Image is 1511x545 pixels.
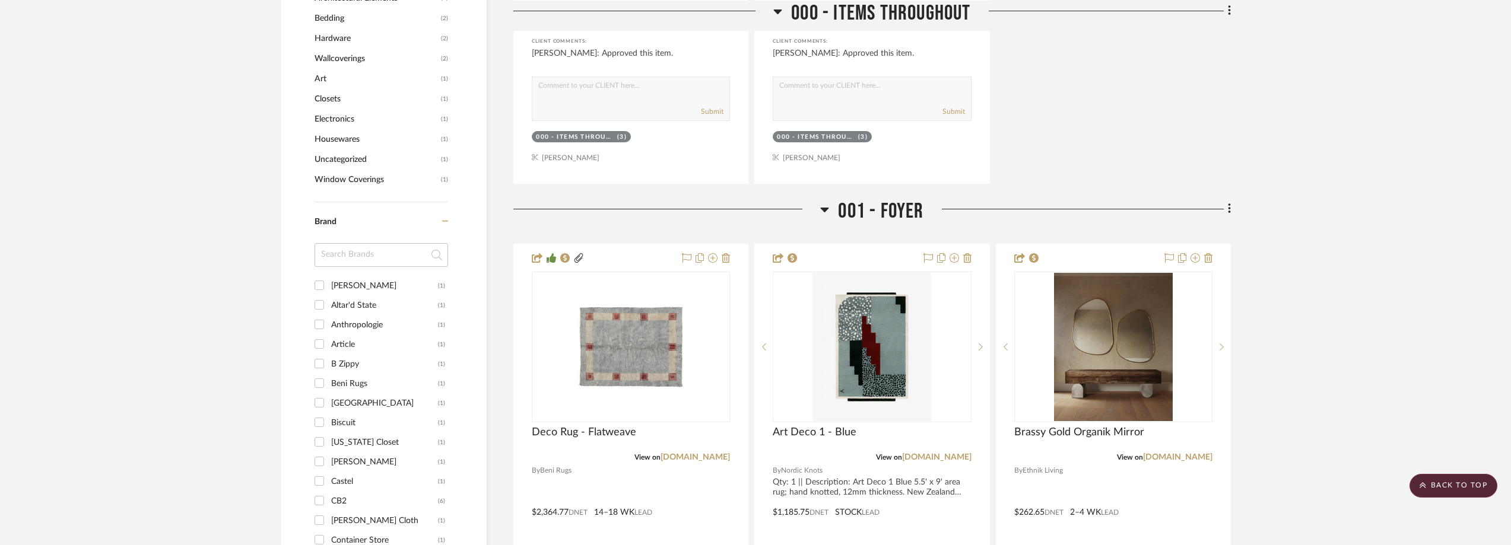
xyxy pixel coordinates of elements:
div: Biscuit [331,413,438,432]
div: (6) [438,492,445,511]
span: (1) [441,130,448,149]
div: (1) [438,296,445,315]
a: [DOMAIN_NAME] [661,453,730,461]
div: (1) [438,374,445,393]
span: Art [315,69,438,89]
div: (1) [438,276,445,295]
span: Brand [315,218,337,226]
div: (1) [438,394,445,413]
div: Castel [331,472,438,491]
a: [DOMAIN_NAME] [1143,453,1212,461]
span: View on [634,454,661,461]
div: (3) [617,133,627,142]
input: Search Brands [315,243,448,267]
div: [PERSON_NAME]: Approved this item. [532,47,730,71]
span: (2) [441,29,448,48]
div: 000 - ITEMS THROUGHOUT [777,133,855,142]
div: (1) [438,355,445,374]
div: Anthropologie [331,315,438,334]
span: (1) [441,69,448,88]
div: [PERSON_NAME] [331,276,438,295]
div: [PERSON_NAME] [331,452,438,471]
span: View on [1117,454,1143,461]
span: (1) [441,170,448,189]
span: By [1014,465,1023,476]
span: Housewares [315,129,438,149]
span: (1) [441,90,448,109]
span: Deco Rug - Flatweave [532,426,636,439]
div: [PERSON_NAME]: Approved this item. [773,47,971,71]
button: Submit [942,106,965,117]
div: Article [331,335,438,354]
span: Wallcoverings [315,49,438,69]
div: [US_STATE] Closet [331,433,438,452]
div: B Zippy [331,355,438,374]
span: Hardware [315,28,438,49]
div: (1) [438,335,445,354]
div: [PERSON_NAME] Cloth [331,511,438,530]
div: 000 - ITEMS THROUGHOUT [536,133,614,142]
span: Electronics [315,109,438,129]
span: (2) [441,9,448,28]
div: (1) [438,413,445,432]
span: 001 - FOYER [838,199,923,224]
img: Art Deco 1 - Blue [812,273,931,421]
div: (1) [438,315,445,334]
img: Brassy Gold Organik Mirror [1054,273,1173,421]
span: Ethnik Living [1023,465,1063,476]
span: Closets [315,89,438,109]
div: (3) [858,133,868,142]
span: Nordic Knots [781,465,823,476]
button: Submit [701,106,723,117]
div: (1) [438,511,445,530]
a: [DOMAIN_NAME] [902,453,972,461]
scroll-to-top-button: BACK TO TOP [1410,474,1497,498]
span: By [532,465,540,476]
span: (2) [441,49,448,68]
span: Uncategorized [315,149,438,170]
div: Altar'd State [331,296,438,315]
span: Window Coverings [315,170,438,190]
div: (1) [438,452,445,471]
div: (1) [438,433,445,452]
span: (1) [441,110,448,129]
span: Brassy Gold Organik Mirror [1014,426,1144,439]
span: Beni Rugs [540,465,572,476]
span: (1) [441,150,448,169]
img: Deco Rug - Flatweave [557,273,705,421]
div: [GEOGRAPHIC_DATA] [331,394,438,413]
div: CB2 [331,492,438,511]
div: (1) [438,472,445,491]
span: Bedding [315,8,438,28]
div: Beni Rugs [331,374,438,393]
span: View on [876,454,902,461]
span: By [773,465,781,476]
span: Art Deco 1 - Blue [773,426,856,439]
